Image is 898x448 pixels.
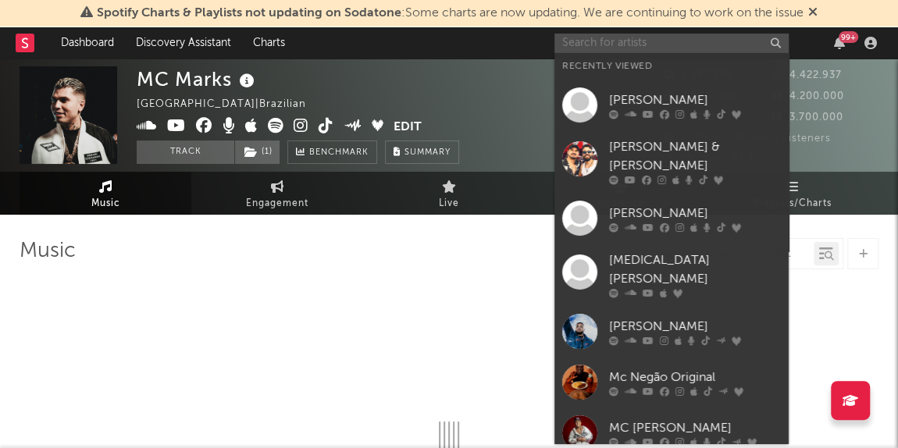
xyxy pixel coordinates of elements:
[137,95,324,114] div: [GEOGRAPHIC_DATA] | Brazilian
[91,194,120,213] span: Music
[754,194,832,213] span: Playlists/Charts
[234,140,280,164] span: ( 1 )
[385,140,459,164] button: Summary
[562,57,781,76] div: Recently Viewed
[287,140,377,164] a: Benchmark
[125,27,242,59] a: Discovery Assistant
[137,140,234,164] button: Track
[839,31,858,43] div: 99 +
[834,37,845,49] button: 99+
[439,194,459,213] span: Live
[535,172,707,215] a: Audience
[554,130,789,193] a: [PERSON_NAME] & [PERSON_NAME]
[609,204,781,223] div: [PERSON_NAME]
[609,138,781,176] div: [PERSON_NAME] & [PERSON_NAME]
[363,172,535,215] a: Live
[609,318,781,336] div: [PERSON_NAME]
[808,7,818,20] span: Dismiss
[191,172,363,215] a: Engagement
[97,7,401,20] span: Spotify Charts & Playlists not updating on Sodatone
[20,172,191,215] a: Music
[50,27,125,59] a: Dashboard
[707,172,878,215] a: Playlists/Charts
[554,193,789,244] a: [PERSON_NAME]
[609,368,781,387] div: Mc Negão Original
[554,244,789,306] a: [MEDICAL_DATA][PERSON_NAME]
[554,306,789,357] a: [PERSON_NAME]
[554,357,789,407] a: Mc Negão Original
[235,140,280,164] button: (1)
[242,27,296,59] a: Charts
[404,148,451,157] span: Summary
[394,118,422,137] button: Edit
[97,7,804,20] span: : Some charts are now updating. We are continuing to work on the issue
[137,66,258,92] div: MC Marks
[554,34,789,53] input: Search for artists
[771,91,844,101] span: 4.200.000
[609,419,781,438] div: MC [PERSON_NAME]
[771,70,842,80] span: 4.422.937
[554,80,789,130] a: [PERSON_NAME]
[609,251,781,289] div: [MEDICAL_DATA][PERSON_NAME]
[309,144,369,162] span: Benchmark
[771,112,843,123] span: 3.700.000
[609,91,781,110] div: [PERSON_NAME]
[246,194,308,213] span: Engagement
